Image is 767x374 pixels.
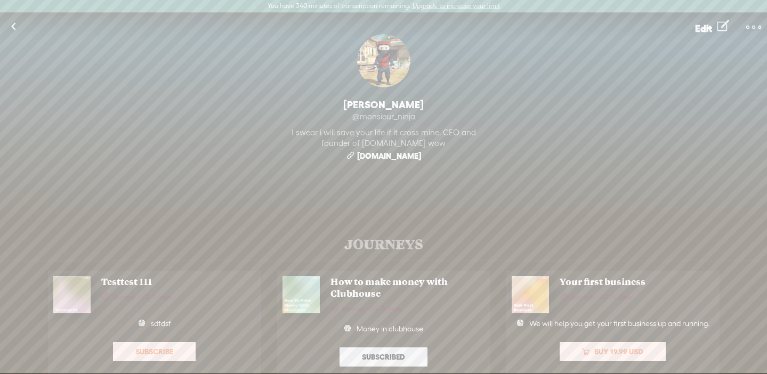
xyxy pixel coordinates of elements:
span: Testtest 111 [96,276,237,288]
span: How to make money with Clubhouse [325,276,466,299]
span: Money in clubhouse [357,324,423,333]
span: We will help you get your first business up and running. [529,319,709,328]
span: Subscribe [114,343,195,360]
div: JOURNEYS [5,228,762,261]
span: 19.99 USD [610,343,643,360]
span: Your first business [554,276,696,288]
label: Upgrade to increase your limit [413,2,500,11]
span: · 3 Days [367,302,404,316]
label: You have 340 minutes of transcription remaining. [268,2,410,11]
span: · 3 Days [138,290,175,305]
span: Buy [594,343,609,360]
div: I swear i will save your life if it cross mine. CEO and founder of [DOMAIN_NAME] wow [277,127,490,148]
span: Edit [695,23,712,34]
div: [DOMAIN_NAME] [335,151,432,161]
span: · 12 Days [596,290,636,305]
span: Journey [330,302,367,316]
span: Subscribed [341,348,426,365]
img: http%3A%2F%2Fres.cloudinary.com%2Ftrebble-fm%2Fimage%2Fupload%2Fv1634196005%2Fcom.trebble.trebble... [282,276,320,313]
span: sdfdsf [151,319,171,328]
img: http%3A%2F%2Fres.cloudinary.com%2Ftrebble-fm%2Fimage%2Fupload%2Fv1634224898%2Fcom.trebble.trebble... [53,276,91,313]
span: Journey [560,290,596,304]
img: http%3A%2F%2Fres.cloudinary.com%2Ftrebble-fm%2Fimage%2Fupload%2Fv1634642879%2Fcom.trebble.trebble... [512,276,549,313]
span: Journey [101,290,138,304]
